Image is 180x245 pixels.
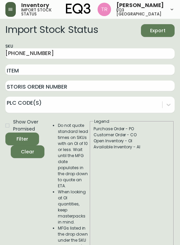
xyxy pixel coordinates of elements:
li: When looking at OI quantities, keep masterpacks in mind. [58,189,89,225]
h5: import stock status [21,8,53,16]
img: logo [66,3,91,14]
span: [PERSON_NAME] [116,3,164,8]
div: Customer Order - CO [94,132,170,138]
button: Export [141,24,175,37]
button: Filter [5,133,39,145]
span: Clear [16,148,39,156]
span: Export [146,27,169,35]
span: Show Over Promised [13,118,39,133]
h2: Import Stock Status [5,24,98,37]
div: Available Inventory - AI [94,144,170,150]
div: Purchase Order - PO [94,126,170,132]
legend: Legend [94,118,110,125]
h5: eq3 [GEOGRAPHIC_DATA] [116,8,164,16]
button: Clear [11,145,44,158]
img: 214b9049a7c64896e5c13e8f38ff7a87 [98,3,111,16]
span: Inventory [21,3,49,8]
div: Open Inventory - OI [94,138,170,144]
li: Do not quote standard lead times on SKUs with an OI of 10 or less. Wait until the MFG date popula... [58,122,89,189]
